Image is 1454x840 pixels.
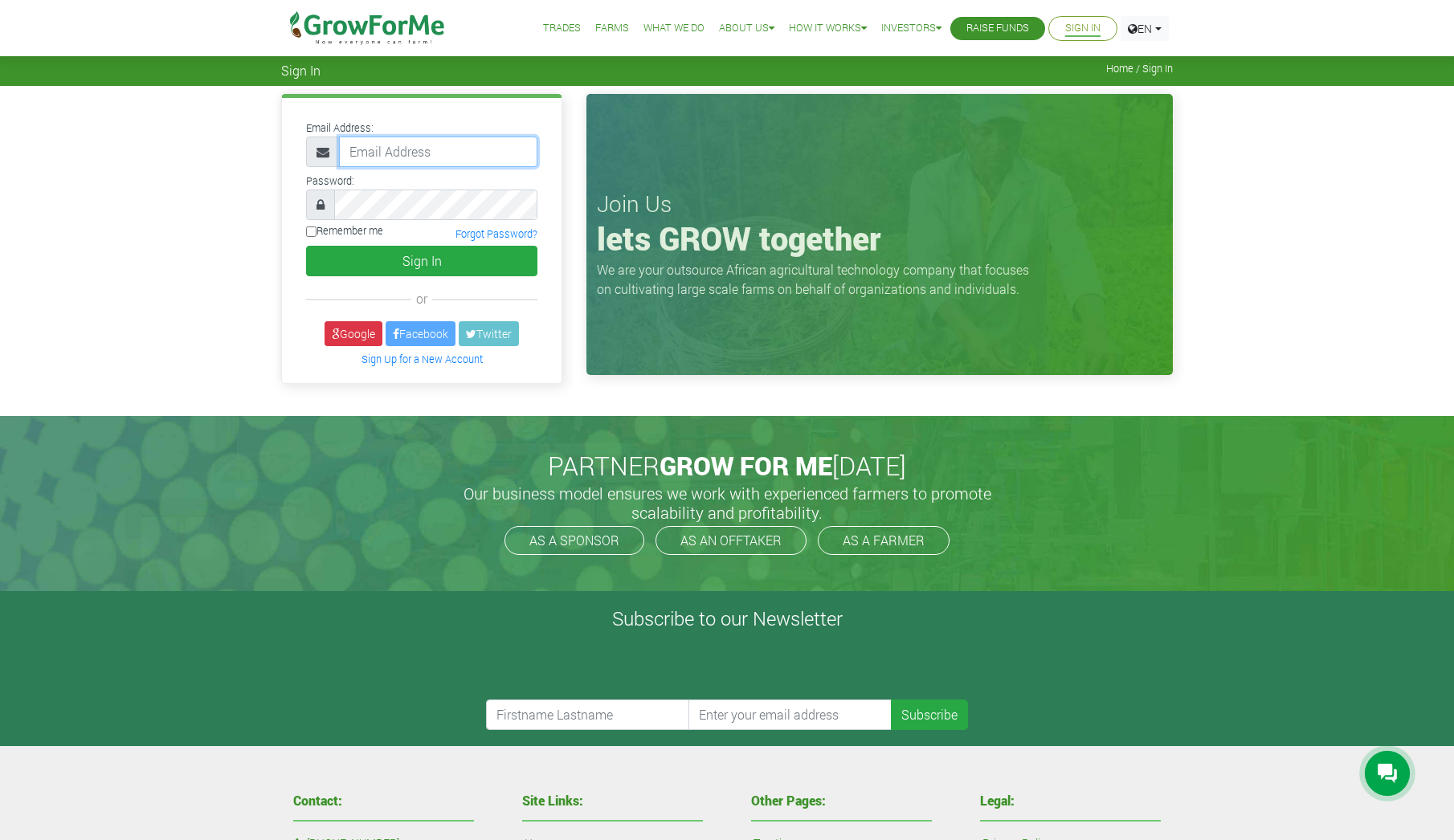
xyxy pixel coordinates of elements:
[966,20,1029,37] a: Raise Funds
[306,289,537,308] div: or
[306,173,354,189] label: Password:
[643,20,705,37] a: What We Do
[455,227,537,240] a: Forgot Password?
[306,120,374,136] label: Email Address:
[660,448,832,483] span: GROW FOR ME
[597,190,1162,218] h3: Join Us
[751,794,932,807] h4: Other Pages:
[306,223,383,239] label: Remember me
[20,607,1434,630] h4: Subscribe to our Newsletter
[597,260,1039,299] p: We are your outsource African agricultural technology company that focuses on cultivating large s...
[656,526,807,555] a: AS AN OFFTAKER
[818,526,950,555] a: AS A FARMER
[1065,20,1101,37] a: Sign In
[486,699,690,730] input: Firstname Lastname
[1106,63,1173,75] span: Home / Sign In
[293,794,474,807] h4: Contact:
[543,20,581,37] a: Trades
[446,483,1008,522] h5: Our business model ensures we work with experienced farmers to promote scalability and profitabil...
[789,20,867,37] a: How it Works
[688,699,892,730] input: Enter your email address
[281,63,321,78] span: Sign In
[486,637,730,699] iframe: reCAPTCHA
[595,20,629,37] a: Farms
[339,137,537,167] input: Email Address
[597,219,1162,258] h1: lets GROW together
[881,20,941,37] a: Investors
[306,226,317,237] input: Remember me
[361,353,483,365] a: Sign Up for a New Account
[522,794,703,807] h4: Site Links:
[504,526,644,555] a: AS A SPONSOR
[306,246,537,276] button: Sign In
[1121,16,1169,41] a: EN
[980,794,1161,807] h4: Legal:
[288,451,1166,481] h2: PARTNER [DATE]
[719,20,774,37] a: About Us
[891,699,968,730] button: Subscribe
[325,321,382,346] a: Google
